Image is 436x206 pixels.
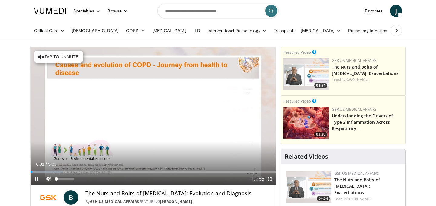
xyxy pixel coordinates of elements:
button: Fullscreen [264,173,276,185]
a: [PERSON_NAME] [160,199,192,204]
a: Critical Care [30,25,68,37]
span: 04:54 [317,196,330,201]
a: COPD [122,25,148,37]
a: [DEMOGRAPHIC_DATA] [68,25,122,37]
img: GSK US Medical Affairs [35,190,61,205]
div: Volume Level [56,178,74,180]
a: Pulmonary Infection [345,25,397,37]
img: VuMedi Logo [34,8,66,14]
span: / [46,162,47,167]
a: GSK US Medical Affairs [90,199,139,204]
a: B [64,190,78,205]
a: 04:54 [286,171,331,203]
span: 0:01 [36,162,44,167]
button: Playback Rate [252,173,264,185]
a: Favorites [361,5,386,17]
a: Interventional Pulmonology [204,25,270,37]
span: 04:54 [314,83,327,88]
a: J [390,5,402,17]
a: Transplant [270,25,297,37]
a: Understanding the Drivers of Type 2 Inflammation Across Respiratory … [332,113,393,131]
a: Specialties [70,5,104,17]
a: GSK US Medical Affairs [334,171,379,176]
img: 115e3ffd-dfda-40a8-9c6e-2699a402c261.png.150x105_q85_crop-smart_upscale.png [283,58,329,90]
small: Featured Video [283,49,311,55]
a: ILD [190,25,204,37]
div: Feat. [334,196,401,202]
a: GSK US Medical Affairs [332,58,377,63]
a: Browse [104,5,132,17]
a: The Nuts and Bolts of [MEDICAL_DATA]: Exacerbations [334,177,380,195]
small: Featured Video [283,98,311,104]
h4: The Nuts and Bolts of [MEDICAL_DATA]: Evolution and Diagnosis [85,190,271,197]
button: Tap to unmute [34,51,83,63]
video-js: Video Player [31,47,276,185]
button: Pause [31,173,43,185]
input: Search topics, interventions [157,4,279,18]
div: Progress Bar [31,171,276,173]
div: By FEATURING [85,199,271,204]
button: Unmute [43,173,55,185]
img: 115e3ffd-dfda-40a8-9c6e-2699a402c261.png.150x105_q85_crop-smart_upscale.png [286,171,331,203]
div: Feat. [332,77,403,82]
span: 5:03 [48,162,56,167]
h4: Related Videos [285,153,328,160]
span: 03:30 [314,132,327,137]
img: c2a2685b-ef94-4fc2-90e1-739654430920.png.150x105_q85_crop-smart_upscale.png [283,107,329,139]
a: 04:54 [283,58,329,90]
a: 03:30 [283,107,329,139]
a: GSK US Medical Affairs [332,107,377,112]
a: The Nuts and Bolts of [MEDICAL_DATA]: Exacerbations [332,64,399,76]
a: [PERSON_NAME] [340,77,369,82]
a: [PERSON_NAME] [342,196,371,201]
a: [MEDICAL_DATA] [297,25,344,37]
a: [MEDICAL_DATA] [149,25,190,37]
